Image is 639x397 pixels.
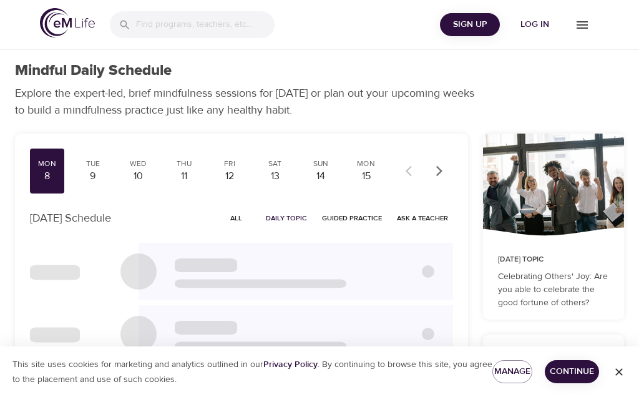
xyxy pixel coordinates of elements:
div: Sat [263,159,287,169]
div: Sun [308,159,333,169]
div: 8 [35,169,59,184]
button: All [216,208,256,228]
button: Daily Topic [261,208,312,228]
button: Manage [492,360,532,383]
span: Ask a Teacher [397,212,448,224]
p: Celebrating Others' Joy: Are you able to celebrate the good fortune of others? [498,270,609,310]
button: Log in [505,13,565,36]
span: Log in [510,17,560,32]
div: 11 [172,169,196,184]
div: 10 [126,169,150,184]
button: menu [565,7,599,42]
p: Explore the expert-led, brief mindfulness sessions for [DATE] or plan out your upcoming weeks to ... [15,85,483,119]
div: Mon [35,159,59,169]
div: Thu [172,159,196,169]
div: Wed [126,159,150,169]
span: Continue [555,364,589,380]
span: Guided Practice [322,212,382,224]
a: Privacy Policy [263,359,318,370]
button: Continue [545,360,599,383]
span: All [221,212,251,224]
div: Tue [80,159,105,169]
div: 9 [80,169,105,184]
span: Daily Topic [266,212,307,224]
div: Fri [217,159,241,169]
button: Sign Up [440,13,500,36]
div: 14 [308,169,333,184]
button: Guided Practice [317,208,387,228]
span: Manage [502,364,522,380]
div: 15 [354,169,378,184]
div: 12 [217,169,241,184]
span: Sign Up [445,17,495,32]
div: Mon [354,159,378,169]
input: Find programs, teachers, etc... [136,11,275,38]
h1: Mindful Daily Schedule [15,62,172,80]
p: [DATE] Topic [498,254,609,265]
button: Ask a Teacher [392,208,453,228]
div: 13 [263,169,287,184]
img: logo [40,8,95,37]
p: [DATE] Schedule [30,210,111,227]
